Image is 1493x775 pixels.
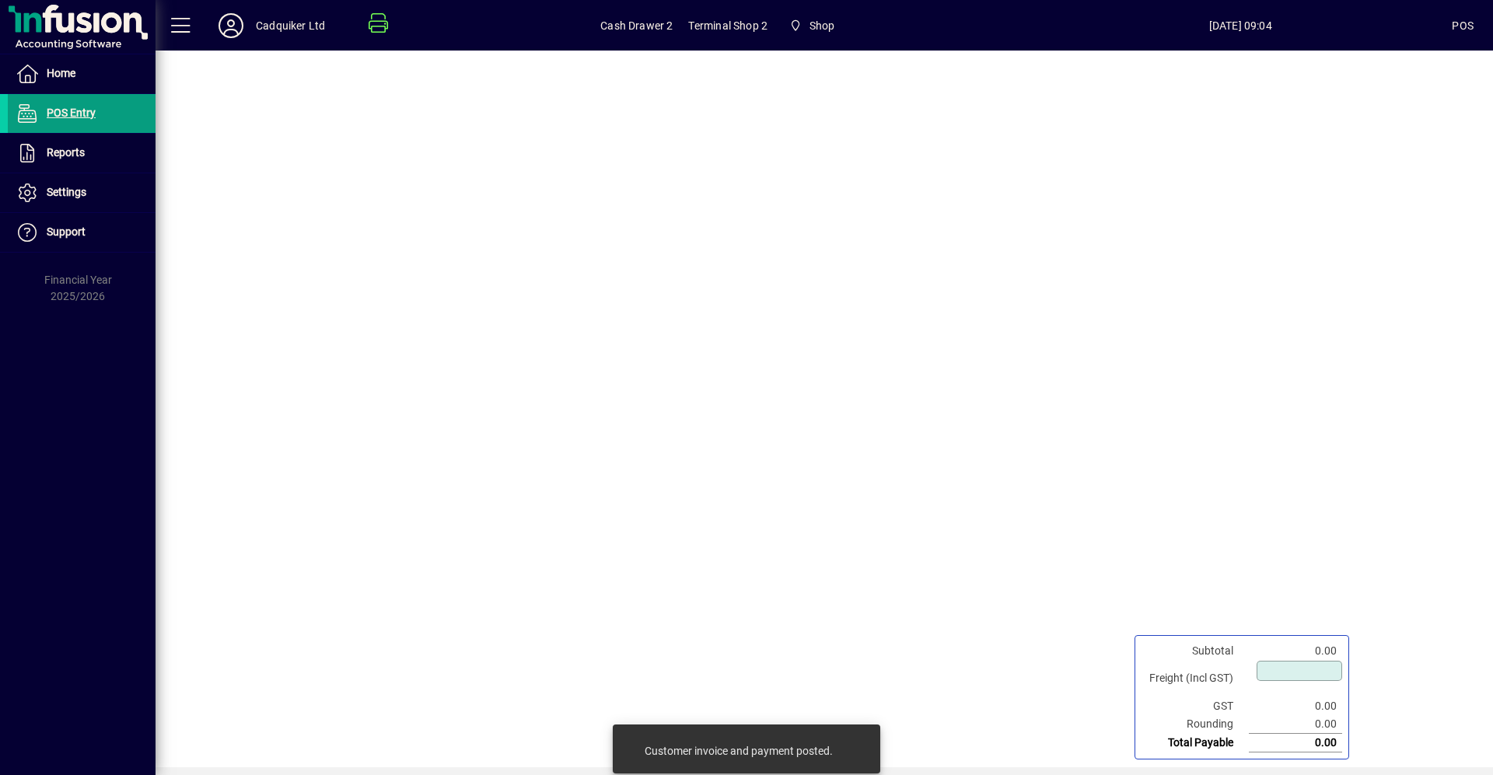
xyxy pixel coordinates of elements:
td: 0.00 [1249,715,1342,734]
span: Reports [47,146,85,159]
a: Support [8,213,156,252]
span: Support [47,225,86,238]
a: Home [8,54,156,93]
div: POS [1452,13,1474,38]
span: Home [47,67,75,79]
td: Rounding [1142,715,1249,734]
div: Cadquiker Ltd [256,13,325,38]
div: Customer invoice and payment posted. [645,743,833,759]
span: Shop [809,13,835,38]
span: Terminal Shop 2 [688,13,767,38]
a: Settings [8,173,156,212]
span: POS Entry [47,106,96,119]
td: Total Payable [1142,734,1249,752]
button: Profile [206,12,256,40]
span: Settings [47,186,86,198]
td: 0.00 [1249,734,1342,752]
span: Shop [783,12,841,40]
td: 0.00 [1249,642,1342,660]
span: [DATE] 09:04 [1029,13,1452,38]
td: 0.00 [1249,697,1342,715]
a: Reports [8,134,156,173]
td: Freight (Incl GST) [1142,660,1249,697]
td: GST [1142,697,1249,715]
td: Subtotal [1142,642,1249,660]
span: Cash Drawer 2 [600,13,673,38]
